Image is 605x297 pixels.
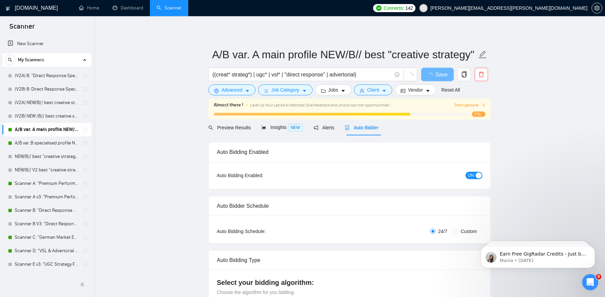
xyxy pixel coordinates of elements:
span: Jobs [328,86,338,94]
span: caret-down [245,88,250,93]
span: holder [83,127,88,132]
span: setting [214,88,219,93]
span: Custom [458,228,480,235]
img: upwork-logo.png [376,5,381,11]
span: holder [83,248,88,254]
span: Almost there ! [214,101,243,109]
a: Scanner C: "German Market Expert" [15,231,79,244]
img: logo [6,3,10,14]
button: folderJobscaret-down [315,85,352,95]
span: Client [367,86,379,94]
span: caret-down [341,88,346,93]
a: Scanner E v3: "UGC Strategy Focus" [15,258,79,271]
input: Scanner name... [212,46,477,63]
span: caret-down [302,88,307,93]
button: settingAdvancedcaret-down [208,85,255,95]
span: holder [83,221,88,227]
span: holder [83,181,88,186]
a: setting [592,5,602,11]
a: A/B var. B specialised profile NEW/B// best "creative strategy" cover letter [15,136,79,150]
span: Insights [261,125,302,130]
span: search [5,58,15,62]
span: Alerts [314,125,334,130]
h4: Select your bidding algorithm: [217,278,482,287]
button: barsJob Categorycaret-down [258,85,312,95]
a: (V2B) B: Direct Response Specialist [15,82,79,96]
span: copy [458,71,471,77]
span: 9 [596,274,601,279]
div: Auto Bidding Enabled: [217,172,305,179]
a: Scanner D: "VSL & Advertorial Specialist" [15,244,79,258]
div: Auto Bidding Type [217,251,482,270]
span: user [421,6,426,10]
div: Auto Bidder Schedule [217,196,482,216]
a: Scanner E: "UGC Strategy Focus" [15,271,79,285]
span: search [208,125,213,130]
span: folder [321,88,326,93]
span: info-circle [395,72,399,77]
span: holder [83,154,88,159]
span: caret-down [382,88,387,93]
span: Job Category [271,86,299,94]
span: delete [475,71,488,77]
a: (V2A) NEW/B// best creative strategy [15,96,79,109]
span: Advanced [221,86,242,94]
a: New Scanner [8,37,86,51]
span: right [481,103,485,107]
span: loading [407,73,413,79]
span: holder [83,194,88,200]
span: notification [314,125,318,130]
span: robot [345,125,350,130]
a: homeHome [79,5,99,11]
button: search [5,55,15,65]
span: holder [83,262,88,267]
span: 142 [405,4,413,12]
span: Save [435,70,447,79]
span: loading [427,73,435,78]
button: delete [475,68,488,81]
span: Connects: [384,4,404,12]
span: edit [478,50,487,59]
a: (V2A) B: "Direct Response Specialist" [15,69,79,82]
span: area-chart [261,125,266,130]
span: holder [83,235,88,240]
span: holder [83,208,88,213]
span: Auto Bidder [345,125,378,130]
div: Auto Bidding Schedule: [217,228,305,235]
a: NEW/B// V2 best "creative strategy" cover letter [15,163,79,177]
span: NEW [288,124,303,131]
iframe: Intercom notifications message [471,232,605,279]
li: New Scanner [2,37,91,51]
a: (V2B) NEW /B// best creative strategy [15,109,79,123]
a: Reset All [441,86,460,94]
button: setting [592,3,602,13]
span: Vendor [408,86,423,94]
span: Level Up Your Laziza AI Matches! Give feedback and unlock top-tier opportunities ! [250,103,391,107]
span: 24/7 [436,228,450,235]
span: double-left [80,281,87,288]
span: holder [83,113,88,119]
span: holder [83,87,88,92]
a: Scanner B: "Direct Response Specialist" [15,204,79,217]
a: Scanner A: "Premium Performance Creative" [15,177,79,190]
span: ON [468,172,474,179]
a: dashboardDashboard [113,5,143,11]
a: Scanner A v3: "Premium Performance Creative" [15,190,79,204]
span: caret-down [426,88,430,93]
input: Search Freelance Jobs... [212,70,392,79]
span: Scanner [4,22,40,36]
div: Auto Bidding Enabled [217,142,482,162]
span: holder [83,100,88,105]
span: setting [592,5,602,11]
a: A/B var. A main profile NEW/B// best "creative strategy" cover letter [15,123,79,136]
button: Train Laziza AI [454,102,485,108]
button: copy [457,68,471,81]
span: bars [264,88,269,93]
button: idcardVendorcaret-down [395,85,436,95]
a: Scanner B V3: "Direct Response Specialist" [15,217,79,231]
span: Preview Results [208,125,251,130]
